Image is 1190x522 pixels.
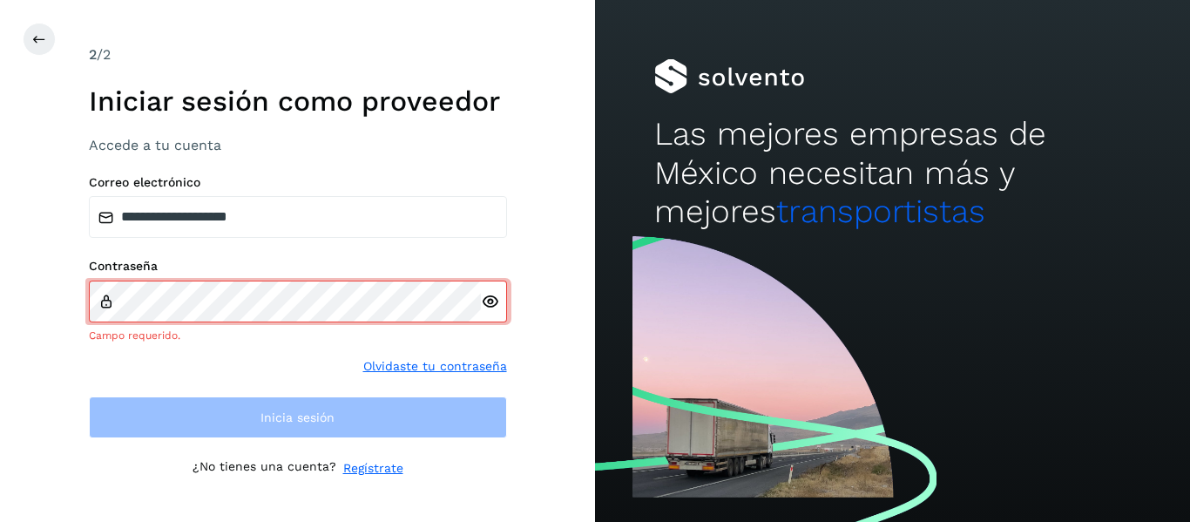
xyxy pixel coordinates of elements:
button: Inicia sesión [89,397,507,438]
label: Correo electrónico [89,175,507,190]
h3: Accede a tu cuenta [89,137,507,153]
span: transportistas [776,193,985,230]
a: Olvidaste tu contraseña [363,357,507,376]
h1: Iniciar sesión como proveedor [89,85,507,118]
span: Inicia sesión [260,411,335,424]
p: ¿No tienes una cuenta? [193,459,336,478]
h2: Las mejores empresas de México necesitan más y mejores [654,115,1130,231]
a: Regístrate [343,459,403,478]
label: Contraseña [89,259,507,274]
span: 2 [89,46,97,63]
div: Campo requerido. [89,328,507,343]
